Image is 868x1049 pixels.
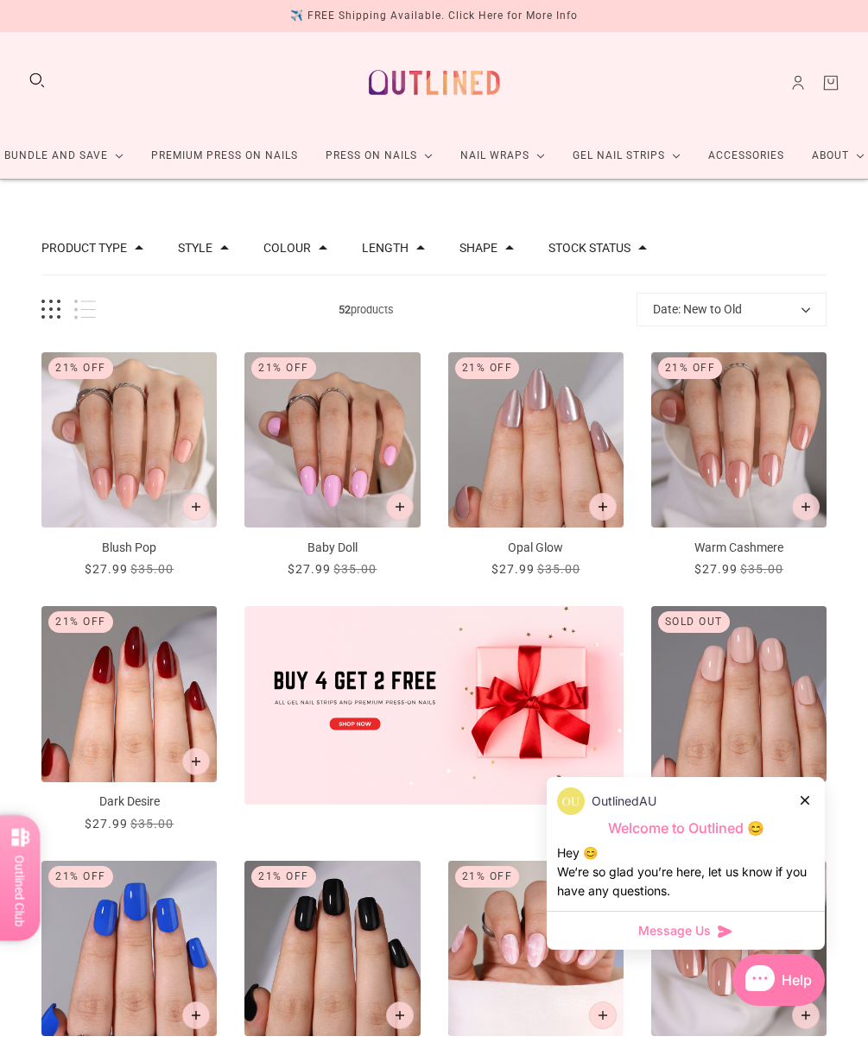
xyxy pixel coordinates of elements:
a: Press On Nails [312,133,447,179]
a: Outlined [358,46,510,119]
div: 21% Off [48,357,113,379]
span: $27.99 [288,562,331,576]
p: Baby Doll [244,539,420,557]
span: $27.99 [491,562,535,576]
img: data:image/png;base64,iVBORw0KGgoAAAANSUhEUgAAACQAAAAkCAYAAADhAJiYAAAAAXNSR0IArs4c6QAAAERlWElmTU0... [557,787,585,815]
span: $27.99 [694,562,738,576]
span: $35.00 [130,562,174,576]
a: Accessories [694,133,798,179]
button: Add to cart [182,493,210,521]
a: Natural Blush [651,606,827,832]
button: Add to cart [792,1002,820,1029]
button: List view [74,300,96,319]
button: Add to cart [792,493,820,521]
button: Filter by Length [362,242,409,254]
p: OutlinedAU [592,792,656,811]
span: products [96,300,637,319]
button: Filter by Style [178,242,212,254]
a: Dark Desire [41,606,217,832]
span: $35.00 [333,562,377,576]
button: Add to cart [386,493,414,521]
span: $27.99 [85,562,128,576]
button: Add to cart [589,493,617,521]
div: 21% Off [455,357,520,379]
a: Baby Doll [244,352,420,578]
div: 21% Off [658,357,723,379]
button: Search [28,71,47,90]
p: Dark Desire [41,793,217,811]
p: Blush Pop [41,539,217,557]
a: Nail Wraps [447,133,559,179]
button: Add to cart [182,1002,210,1029]
p: Warm Cashmere [651,539,827,557]
span: $27.99 [85,817,128,831]
button: Add to cart [386,1002,414,1029]
button: Filter by Colour [263,242,311,254]
div: ✈️ FREE Shipping Available. Click Here for More Info [290,7,578,25]
a: Gel Nail Strips [559,133,694,179]
div: 21% Off [251,866,316,888]
p: Opal Glow [448,539,624,557]
div: Sold out [658,611,730,633]
a: Opal Glow [448,352,624,578]
a: Premium Press On Nails [137,133,312,179]
a: Warm Cashmere [651,352,827,578]
button: Grid view [41,300,60,319]
div: 21% Off [455,866,520,888]
a: Blush Pop [41,352,217,578]
span: $35.00 [740,562,783,576]
div: 21% Off [48,611,113,633]
div: 21% Off [48,866,113,888]
button: Filter by Product type [41,242,127,254]
button: Date: New to Old [637,293,827,326]
span: $35.00 [130,817,174,831]
button: Filter by Shape [459,242,497,254]
button: Filter by Stock status [548,242,630,254]
b: 52 [339,303,351,316]
button: Add to cart [182,748,210,775]
div: Hey 😊 We‘re so glad you’re here, let us know if you have any questions. [557,844,814,900]
a: Account [789,73,808,92]
button: Add to cart [589,1002,617,1029]
a: Cart [821,73,840,92]
span: $35.00 [537,562,580,576]
p: Welcome to Outlined 😊 [557,819,814,837]
div: 21% Off [251,357,316,379]
span: Message Us [638,922,711,939]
